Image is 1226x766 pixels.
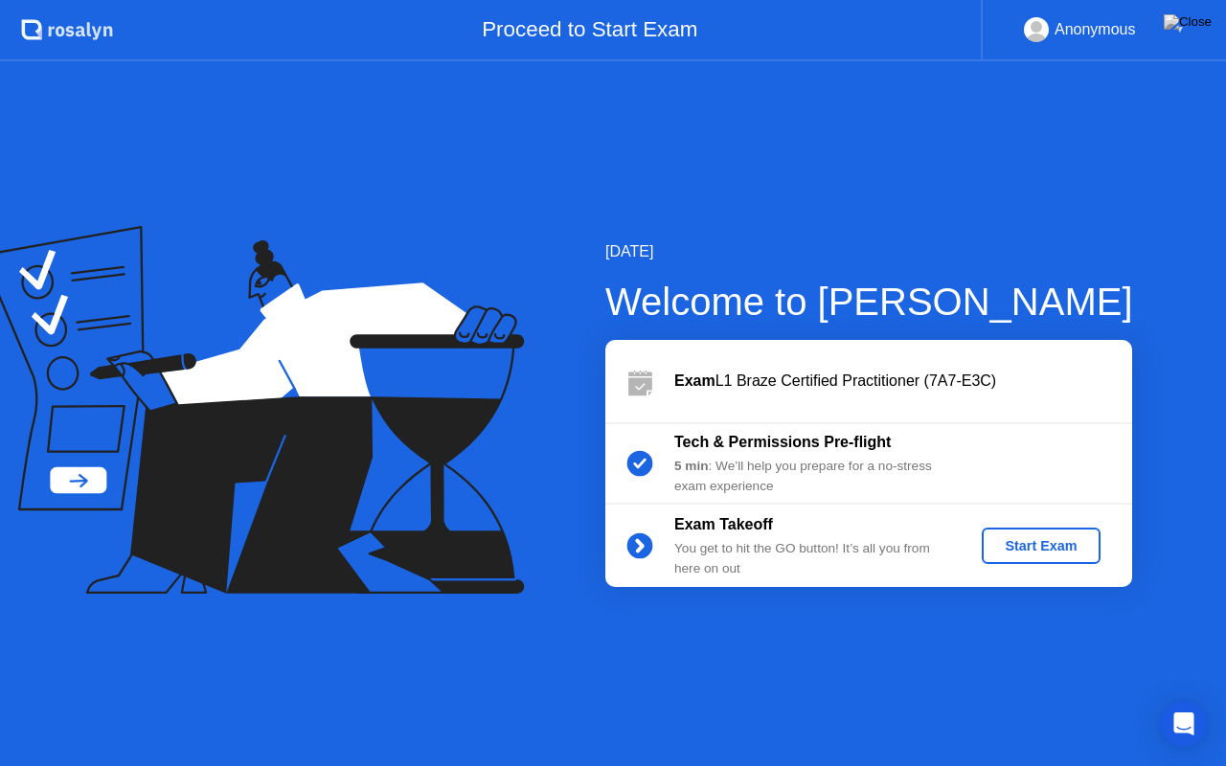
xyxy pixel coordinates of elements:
[674,539,950,578] div: You get to hit the GO button! It’s all you from here on out
[1161,701,1207,747] div: Open Intercom Messenger
[1164,14,1212,30] img: Close
[1055,17,1136,42] div: Anonymous
[605,240,1133,263] div: [DATE]
[674,457,950,496] div: : We’ll help you prepare for a no-stress exam experience
[982,528,1100,564] button: Start Exam
[674,516,773,532] b: Exam Takeoff
[989,538,1092,553] div: Start Exam
[674,434,891,450] b: Tech & Permissions Pre-flight
[605,273,1133,330] div: Welcome to [PERSON_NAME]
[674,372,715,389] b: Exam
[674,370,1132,393] div: L1 Braze Certified Practitioner (7A7-E3C)
[674,459,709,473] b: 5 min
